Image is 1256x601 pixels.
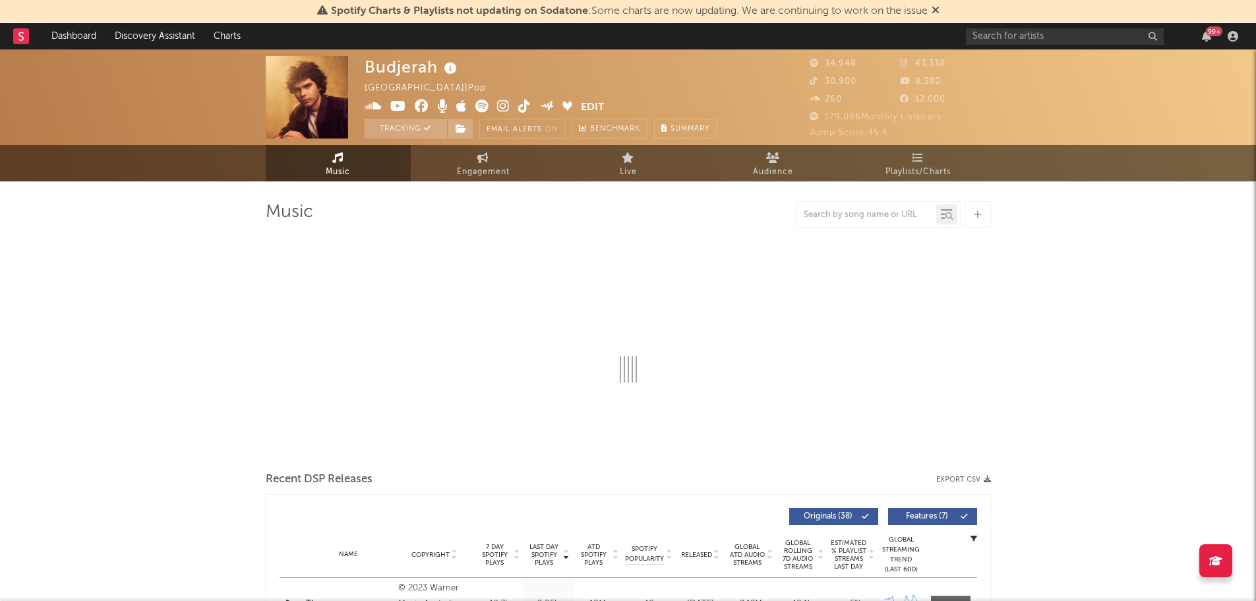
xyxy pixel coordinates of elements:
[1202,31,1211,42] button: 99+
[204,23,250,49] a: Charts
[556,145,701,181] a: Live
[326,164,350,180] span: Music
[753,164,793,180] span: Audience
[810,95,842,104] span: 260
[900,77,941,86] span: 8,380
[966,28,1164,45] input: Search for artists
[936,476,991,484] button: Export CSV
[797,210,936,220] input: Search by song name or URL
[882,535,921,575] div: Global Streaming Trend (Last 60D)
[810,113,942,121] span: 179,096 Monthly Listeners
[620,164,637,180] span: Live
[810,129,887,137] span: Jump Score: 45.4
[831,539,867,571] span: Estimated % Playlist Streams Last Day
[654,119,717,139] button: Summary
[411,551,450,559] span: Copyright
[681,551,712,559] span: Released
[900,59,945,68] span: 43,338
[729,543,765,567] span: Global ATD Audio Streams
[846,145,991,181] a: Playlists/Charts
[581,100,605,116] button: Edit
[545,126,558,133] em: On
[897,513,957,521] span: Features ( 7 )
[477,543,512,567] span: 7 Day Spotify Plays
[1206,26,1222,36] div: 99 +
[411,145,556,181] a: Engagement
[331,6,588,16] span: Spotify Charts & Playlists not updating on Sodatone
[266,472,373,488] span: Recent DSP Releases
[527,543,562,567] span: Last Day Spotify Plays
[457,164,510,180] span: Engagement
[572,119,647,139] a: Benchmark
[331,6,928,16] span: : Some charts are now updating. We are continuing to work on the issue
[789,508,878,525] button: Originals(38)
[900,95,945,104] span: 12,000
[625,544,664,564] span: Spotify Popularity
[266,145,411,181] a: Music
[479,119,565,139] button: Email AlertsOn
[798,513,858,521] span: Originals ( 38 )
[810,59,856,68] span: 34,948
[780,539,816,571] span: Global Rolling 7D Audio Streams
[810,77,856,86] span: 30,900
[888,508,977,525] button: Features(7)
[701,145,846,181] a: Audience
[306,550,392,559] div: Name
[365,119,447,139] button: Tracking
[576,543,611,567] span: ATD Spotify Plays
[365,80,501,96] div: [GEOGRAPHIC_DATA] | Pop
[365,56,460,78] div: Budjerah
[42,23,105,49] a: Dashboard
[671,125,709,133] span: Summary
[885,164,951,180] span: Playlists/Charts
[105,23,204,49] a: Discovery Assistant
[932,6,940,16] span: Dismiss
[590,121,640,137] span: Benchmark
